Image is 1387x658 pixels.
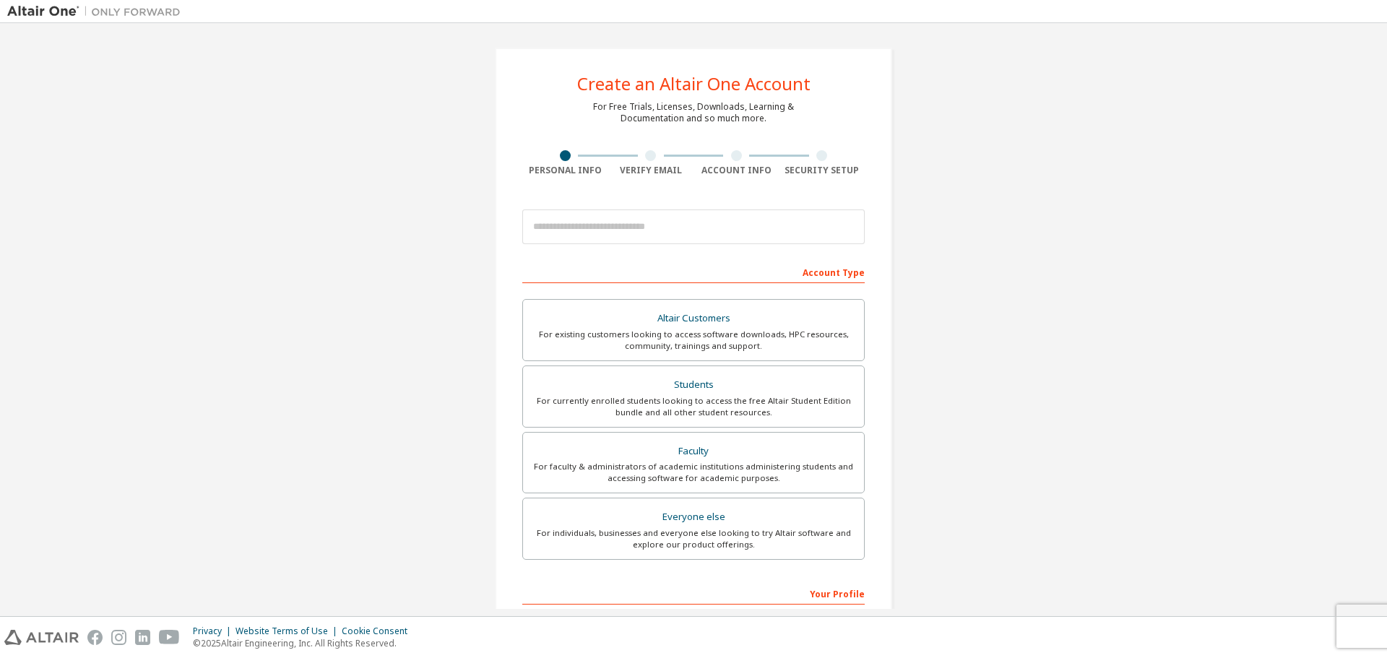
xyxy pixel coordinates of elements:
[608,165,694,176] div: Verify Email
[135,630,150,645] img: linkedin.svg
[532,461,855,484] div: For faculty & administrators of academic institutions administering students and accessing softwa...
[532,527,855,550] div: For individuals, businesses and everyone else looking to try Altair software and explore our prod...
[577,75,811,92] div: Create an Altair One Account
[522,260,865,283] div: Account Type
[532,507,855,527] div: Everyone else
[779,165,865,176] div: Security Setup
[7,4,188,19] img: Altair One
[532,329,855,352] div: For existing customers looking to access software downloads, HPC resources, community, trainings ...
[193,625,236,637] div: Privacy
[532,395,855,418] div: For currently enrolled students looking to access the free Altair Student Edition bundle and all ...
[193,637,416,649] p: © 2025 Altair Engineering, Inc. All Rights Reserved.
[87,630,103,645] img: facebook.svg
[111,630,126,645] img: instagram.svg
[159,630,180,645] img: youtube.svg
[522,165,608,176] div: Personal Info
[693,165,779,176] div: Account Info
[532,308,855,329] div: Altair Customers
[236,625,342,637] div: Website Terms of Use
[532,375,855,395] div: Students
[532,441,855,462] div: Faculty
[342,625,416,637] div: Cookie Consent
[4,630,79,645] img: altair_logo.svg
[522,581,865,605] div: Your Profile
[593,101,794,124] div: For Free Trials, Licenses, Downloads, Learning & Documentation and so much more.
